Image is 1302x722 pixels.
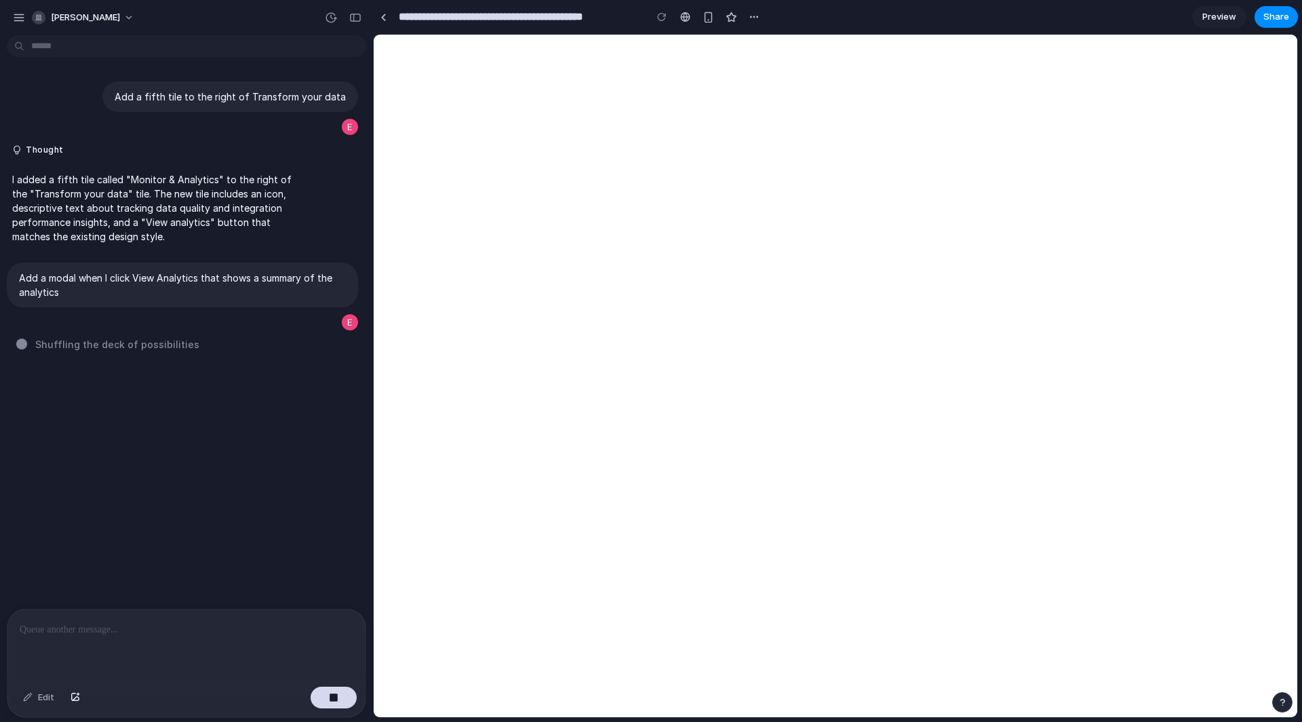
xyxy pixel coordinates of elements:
[115,90,346,104] p: Add a fifth tile to the right of Transform your data
[1202,10,1236,24] span: Preview
[19,271,346,299] p: Add a modal when I click View Analytics that shows a summary of the analytics
[1263,10,1289,24] span: Share
[1192,6,1246,28] a: Preview
[12,172,293,244] p: I added a fifth tile called "Monitor & Analytics" to the right of the "Transform your data" tile....
[1255,6,1298,28] button: Share
[26,7,141,28] button: [PERSON_NAME]
[51,11,120,24] span: [PERSON_NAME]
[35,337,199,351] span: Shuffling the deck of possibilities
